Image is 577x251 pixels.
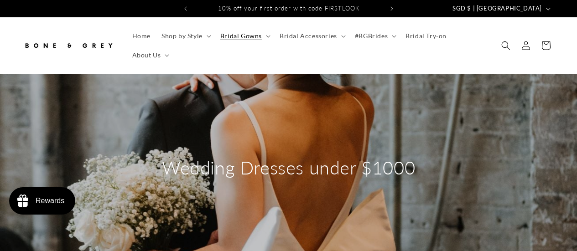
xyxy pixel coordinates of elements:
[36,197,64,205] div: Rewards
[127,26,156,46] a: Home
[349,26,400,46] summary: #BGBrides
[400,26,452,46] a: Bridal Try-on
[23,36,114,56] img: Bone and Grey Bridal
[132,32,151,40] span: Home
[220,32,262,40] span: Bridal Gowns
[161,32,203,40] span: Shop by Style
[132,51,161,59] span: About Us
[127,46,173,65] summary: About Us
[452,4,542,13] span: SGD $ | [GEOGRAPHIC_DATA]
[274,26,349,46] summary: Bridal Accessories
[162,156,415,179] h2: Wedding Dresses under $1000
[215,26,274,46] summary: Bridal Gowns
[405,32,447,40] span: Bridal Try-on
[156,26,215,46] summary: Shop by Style
[20,32,118,59] a: Bone and Grey Bridal
[218,5,359,12] span: 10% off your first order with code FIRSTLOOK
[280,32,337,40] span: Bridal Accessories
[496,36,516,56] summary: Search
[355,32,388,40] span: #BGBrides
